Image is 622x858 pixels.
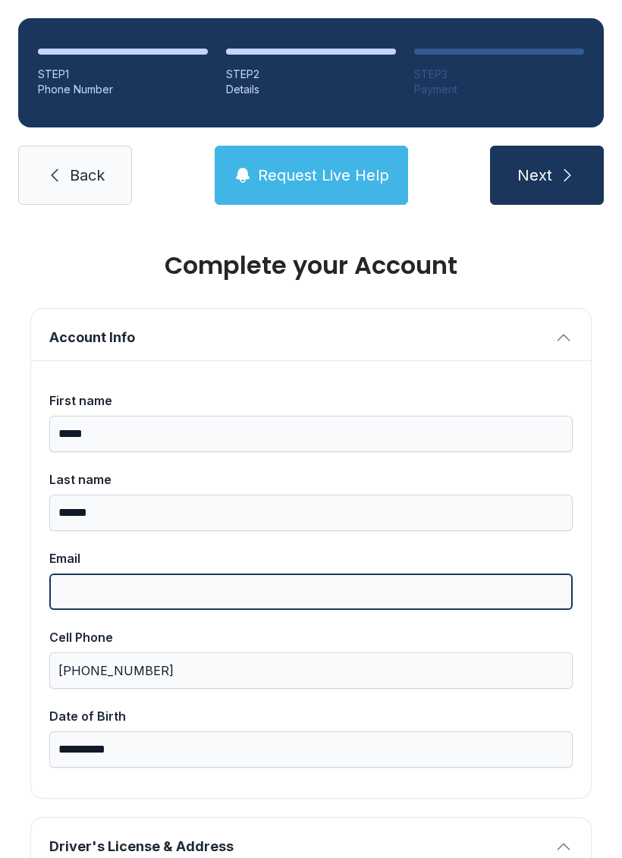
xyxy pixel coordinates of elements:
[49,652,573,689] input: Cell Phone
[38,82,208,97] div: Phone Number
[49,574,573,610] input: Email
[49,391,573,410] div: First name
[226,82,396,97] div: Details
[49,416,573,452] input: First name
[38,67,208,82] div: STEP 1
[49,731,573,768] input: Date of Birth
[517,165,552,186] span: Next
[226,67,396,82] div: STEP 2
[31,309,591,360] button: Account Info
[49,327,548,348] span: Account Info
[70,165,105,186] span: Back
[49,707,573,725] div: Date of Birth
[49,549,573,567] div: Email
[414,67,584,82] div: STEP 3
[49,836,548,857] span: Driver's License & Address
[49,495,573,531] input: Last name
[49,470,573,489] div: Last name
[258,165,389,186] span: Request Live Help
[30,253,592,278] h1: Complete your Account
[49,628,573,646] div: Cell Phone
[414,82,584,97] div: Payment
